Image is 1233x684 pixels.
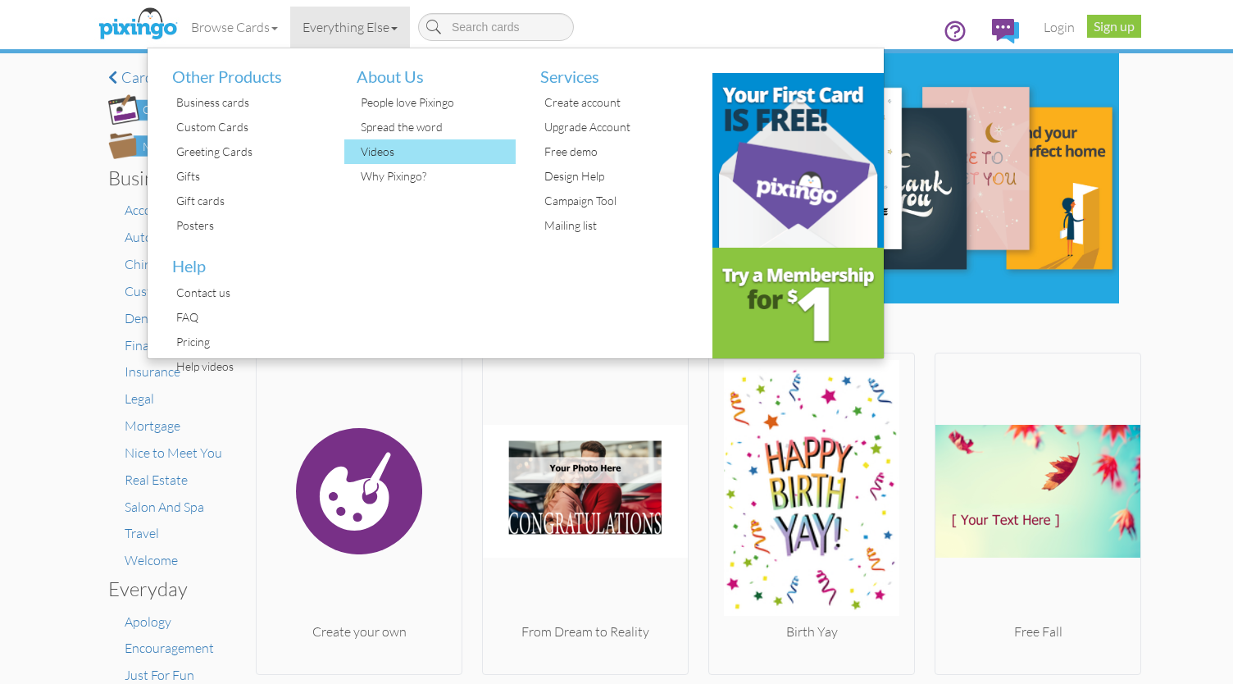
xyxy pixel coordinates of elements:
[125,256,198,272] a: Chiropractor
[1031,7,1087,48] a: Login
[1232,683,1233,684] iframe: Chat
[108,133,239,159] img: my-projects-button.png
[125,310,163,326] a: Dental
[125,499,204,515] a: Salon And Spa
[172,305,332,330] div: FAQ
[125,417,180,434] a: Mortgage
[160,238,332,280] li: Help
[172,90,332,115] div: Business cards
[483,360,688,622] img: 20250905-201811-b377196b96e5-250.png
[357,164,516,189] div: Why Pixingo?
[357,115,516,139] div: Spread the word
[125,283,181,299] a: Customer
[344,48,516,91] li: About Us
[172,280,332,305] div: Contact us
[712,248,885,358] img: e3c53f66-4b0a-4d43-9253-35934b16df62.png
[290,7,410,48] a: Everything Else
[709,360,914,622] img: 20250828-163716-8d2042864239-250.jpg
[125,390,154,407] a: Legal
[540,213,700,238] div: Mailing list
[108,70,239,86] a: Card home
[540,139,700,164] div: Free demo
[125,202,189,218] a: Accounting
[257,622,462,641] div: Create your own
[935,622,1140,641] div: Free Fall
[125,613,171,630] a: Apology
[528,48,700,91] li: Services
[125,667,194,683] a: Just For Fun
[172,164,332,189] div: Gifts
[108,578,227,600] h3: Everyday
[125,640,214,656] a: Encouragement
[357,139,516,164] div: Videos
[709,622,914,641] div: Birth Yay
[992,19,1019,43] img: comments.svg
[540,164,700,189] div: Design Help
[712,73,885,248] img: b31c39d9-a6cc-4959-841f-c4fb373484ab.png
[172,189,332,213] div: Gift cards
[108,167,227,189] h3: Business
[125,229,192,245] a: Automotive
[540,189,700,213] div: Campaign Tool
[160,48,332,91] li: Other Products
[257,360,462,622] img: create.svg
[125,525,159,541] a: Travel
[108,94,239,125] img: create-own-button.png
[357,90,516,115] div: People love Pixingo
[94,4,181,45] img: pixingo logo
[179,7,290,48] a: Browse Cards
[172,139,332,164] div: Greeting Cards
[483,622,688,641] div: From Dream to Reality
[143,139,203,156] div: My Projects
[540,115,700,139] div: Upgrade Account
[172,213,332,238] div: Posters
[172,115,332,139] div: Custom Cards
[418,13,574,41] input: Search cards
[143,102,231,119] div: Create Your Own
[125,472,188,488] a: Real Estate
[125,337,221,353] a: Financial Advisor
[125,363,180,380] a: Insurance
[1087,15,1141,38] a: Sign up
[540,90,700,115] div: Create account
[935,360,1140,622] img: 20250908-205024-9e166ba402a1-250.png
[172,354,332,379] div: Help videos
[172,330,332,354] div: Pricing
[125,445,222,461] a: Nice to Meet You
[125,552,178,568] a: Welcome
